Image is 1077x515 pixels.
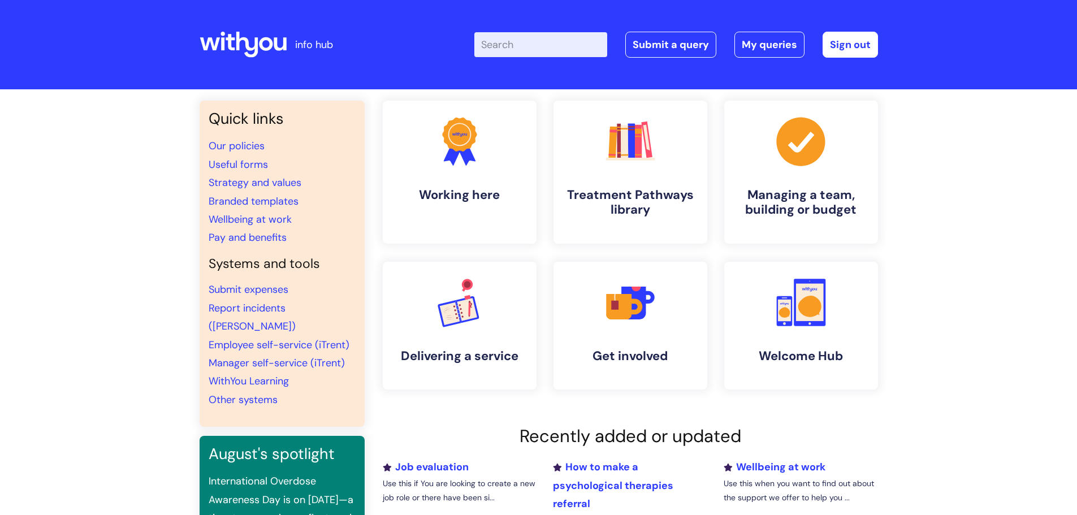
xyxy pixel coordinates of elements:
[734,32,804,58] a: My queries
[209,338,349,352] a: Employee self-service (iTrent)
[553,262,707,390] a: Get involved
[724,101,878,244] a: Managing a team, building or budget
[383,101,537,244] a: Working here
[383,426,878,447] h2: Recently added or updated
[209,445,356,463] h3: August's spotlight
[625,32,716,58] a: Submit a query
[209,393,278,406] a: Other systems
[563,188,698,218] h4: Treatment Pathways library
[392,188,527,202] h4: Working here
[563,349,698,363] h4: Get involved
[553,460,673,510] a: How to make a psychological therapies referral
[733,349,869,363] h4: Welcome Hub
[209,213,292,226] a: Wellbeing at work
[383,460,469,474] a: Job evaluation
[553,101,707,244] a: Treatment Pathways library
[209,374,289,388] a: WithYou Learning
[724,262,878,390] a: Welcome Hub
[209,110,356,128] h3: Quick links
[209,176,301,189] a: Strategy and values
[383,262,537,390] a: Delivering a service
[295,36,333,54] p: info hub
[724,477,877,505] p: Use this when you want to find out about the support we offer to help you ...
[209,283,288,296] a: Submit expenses
[383,477,537,505] p: Use this if You are looking to create a new job role or there have been si...
[209,231,287,244] a: Pay and benefits
[209,356,345,370] a: Manager self-service (iTrent)
[392,349,527,363] h4: Delivering a service
[474,32,607,57] input: Search
[209,256,356,272] h4: Systems and tools
[209,194,299,208] a: Branded templates
[474,32,878,58] div: | -
[724,460,825,474] a: Wellbeing at work
[209,301,296,333] a: Report incidents ([PERSON_NAME])
[733,188,869,218] h4: Managing a team, building or budget
[823,32,878,58] a: Sign out
[209,139,265,153] a: Our policies
[209,158,268,171] a: Useful forms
